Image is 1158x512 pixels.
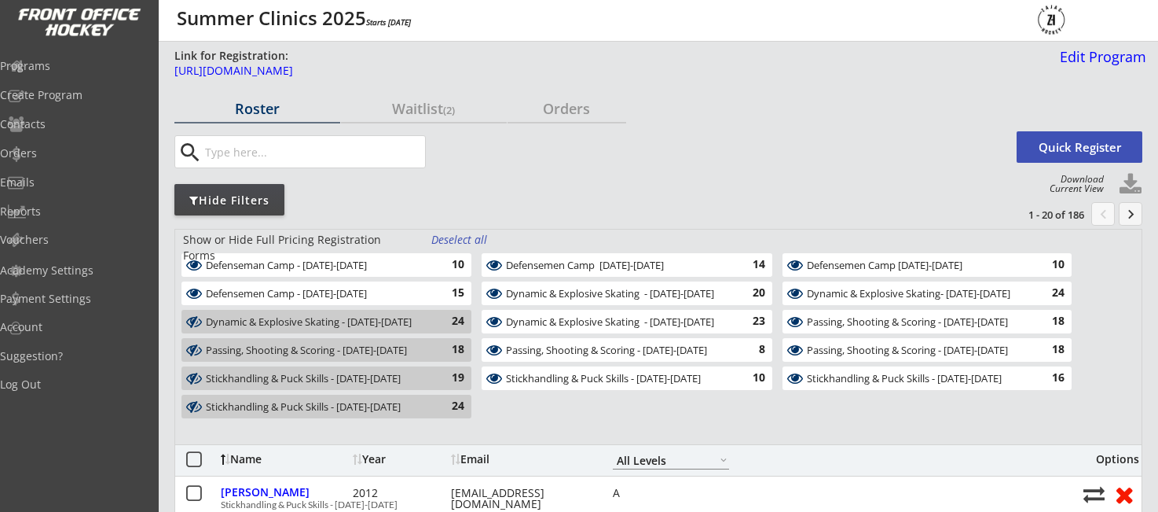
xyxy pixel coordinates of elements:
[734,314,765,330] div: 23
[1033,314,1065,330] div: 18
[1033,342,1065,358] div: 18
[221,487,349,498] div: [PERSON_NAME]
[443,103,455,117] font: (2)
[206,400,429,415] div: Stickhandling & Puck Skills - August 20-21
[433,257,464,273] div: 10
[366,17,411,28] em: Starts [DATE]
[807,287,1029,302] div: Dynamic & Explosive Skating- August 13-14
[1109,482,1138,506] button: Remove from roster (no refund)
[1017,131,1142,163] button: Quick Register
[206,316,429,329] div: Dynamic & Explosive Skating - [DATE]-[DATE]
[506,259,729,274] div: Defensemen Camp August 11-12
[353,488,447,499] div: 2012
[807,259,1029,274] div: Defensemen Camp August 18-19
[506,344,729,359] div: Passing, Shooting & Scoring - August 18-19
[734,257,765,273] div: 14
[206,344,429,359] div: Passing, Shooting & Scoring - August 13-14
[734,342,765,358] div: 8
[506,373,729,385] div: Stickhandling & Puck Skills - [DATE]-[DATE]
[433,399,464,414] div: 24
[206,315,429,330] div: Dynamic & Explosive Skating - August 18-19
[613,488,729,499] div: A
[807,260,1029,272] div: Defensemen Camp [DATE]-[DATE]
[206,259,429,274] div: Defenseman Camp - August 13-14
[174,101,340,116] div: Roster
[1083,484,1105,505] button: Move player
[1033,370,1065,386] div: 16
[1033,257,1065,273] div: 10
[202,136,425,168] input: Type here...
[183,232,413,263] div: Show or Hide Full Pricing Registration Forms
[734,370,765,386] div: 10
[506,372,729,387] div: Stickhandling & Puck Skills - August 13-14
[221,454,349,465] div: Name
[433,285,464,301] div: 15
[506,287,729,302] div: Dynamic & Explosive Skating - August 11-12
[433,370,464,386] div: 19
[1083,454,1139,465] div: Options
[206,260,429,272] div: Defenseman Camp - [DATE]-[DATE]
[177,140,203,165] button: search
[506,260,729,272] div: Defensemen Camp [DATE]-[DATE]
[508,101,626,116] div: Orders
[807,344,1029,357] div: Passing, Shooting & Scoring - [DATE]-[DATE]
[206,288,429,300] div: Defensemen Camp - [DATE]-[DATE]
[433,342,464,358] div: 18
[506,344,729,357] div: Passing, Shooting & Scoring - [DATE]-[DATE]
[451,454,592,465] div: Email
[206,344,429,357] div: Passing, Shooting & Scoring - [DATE]-[DATE]
[206,401,429,414] div: Stickhandling & Puck Skills - [DATE]-[DATE]
[174,48,291,64] div: Link for Registration:
[1033,285,1065,301] div: 24
[1042,175,1104,193] div: Download Current View
[353,454,447,465] div: Year
[1091,202,1115,226] button: chevron_left
[807,344,1029,359] div: Passing, Shooting & Scoring - August 20-21
[206,372,429,387] div: Stickhandling & Puck Skills - August 11-12
[807,315,1029,330] div: Passing, Shooting & Scoring - August 11-12
[807,372,1029,387] div: Stickhandling & Puck Skills - August 18-19
[1054,50,1146,77] a: Edit Program
[431,232,489,248] div: Deselect all
[807,316,1029,329] div: Passing, Shooting & Scoring - [DATE]-[DATE]
[451,488,592,510] div: [EMAIL_ADDRESS][DOMAIN_NAME]
[506,316,729,329] div: Dynamic & Explosive Skating - [DATE]-[DATE]
[807,373,1029,385] div: Stickhandling & Puck Skills - [DATE]-[DATE]
[506,288,729,300] div: Dynamic & Explosive Skating - [DATE]-[DATE]
[1119,202,1142,226] button: keyboard_arrow_right
[206,373,429,385] div: Stickhandling & Puck Skills - [DATE]-[DATE]
[506,315,729,330] div: Dynamic & Explosive Skating - August 20-21
[1119,173,1142,197] button: Click to download full roster. Your browser settings may try to block it, check your security set...
[1002,208,1084,222] div: 1 - 20 of 186
[174,65,966,76] div: [URL][DOMAIN_NAME]
[221,500,1075,510] div: Stickhandling & Puck Skills - [DATE]-[DATE]
[1054,50,1146,64] div: Edit Program
[341,101,507,116] div: Waitlist
[174,193,284,208] div: Hide Filters
[734,285,765,301] div: 20
[206,287,429,302] div: Defensemen Camp - August 20-21
[174,65,966,85] a: [URL][DOMAIN_NAME]
[433,314,464,330] div: 24
[807,288,1029,300] div: Dynamic & Explosive Skating- [DATE]-[DATE]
